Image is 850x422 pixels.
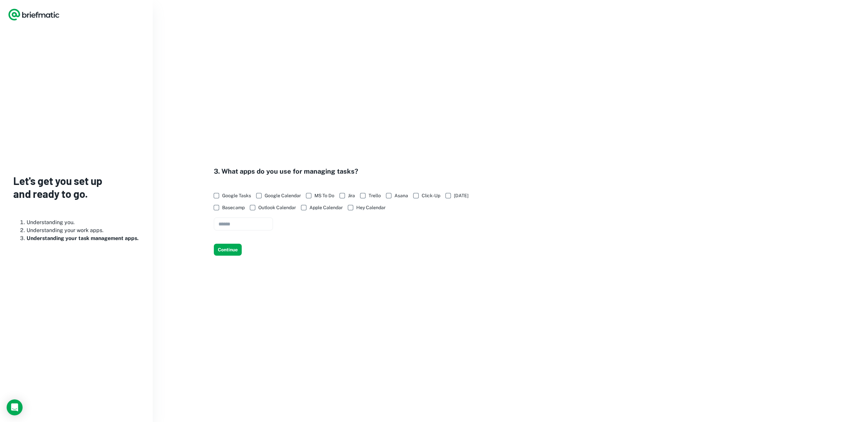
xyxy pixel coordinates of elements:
[13,174,139,200] h3: Let's get you set up and ready to go.
[27,218,139,226] li: Understanding you.
[7,399,23,415] div: Open Intercom Messenger
[222,204,245,211] span: Basecamp
[214,244,242,256] button: Continue
[454,192,468,199] span: [DATE]
[27,235,138,241] b: Understanding your task management apps.
[27,226,139,234] li: Understanding your work apps.
[309,204,343,211] span: Apple Calendar
[314,192,334,199] span: MS To Do
[369,192,381,199] span: Trello
[265,192,301,199] span: Google Calendar
[222,192,251,199] span: Google Tasks
[214,166,501,176] h4: 3. What apps do you use for managing tasks?
[258,204,296,211] span: Outlook Calendar
[348,192,355,199] span: Jira
[422,192,440,199] span: Click-Up
[356,204,385,211] span: Hey Calendar
[394,192,408,199] span: Asana
[8,8,60,21] a: Logo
